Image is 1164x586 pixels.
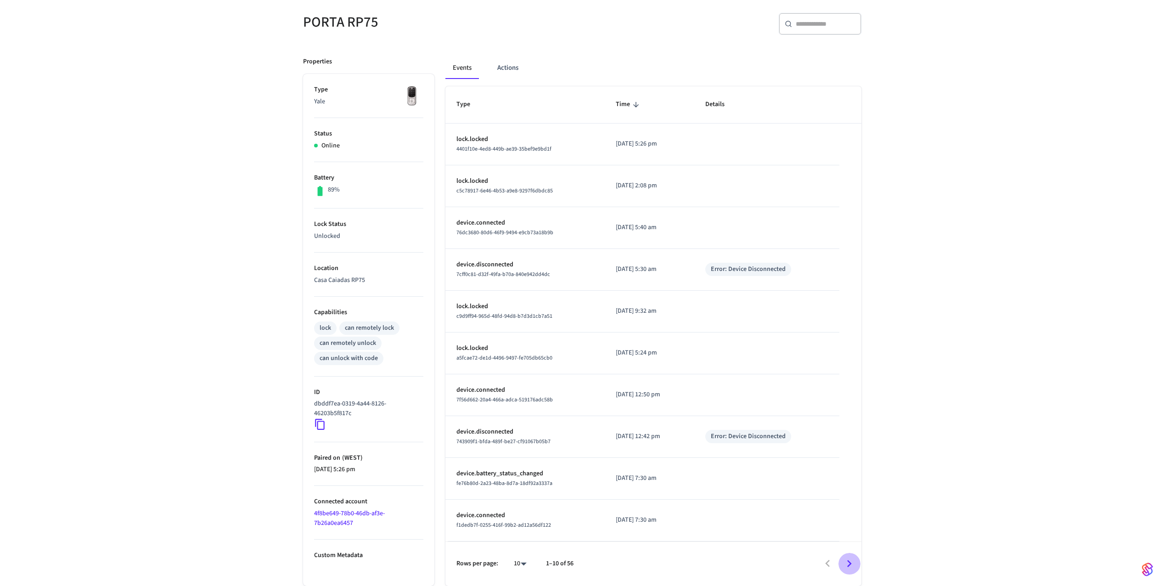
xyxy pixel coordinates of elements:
[509,557,531,570] div: 10
[314,173,423,183] p: Battery
[314,264,423,273] p: Location
[456,229,553,237] span: 76dc3680-80d6-46f9-9494-e9cb73a18b9b
[314,551,423,560] p: Custom Metadata
[616,223,683,232] p: [DATE] 5:40 am
[314,465,423,474] p: [DATE] 5:26 pm
[616,473,683,483] p: [DATE] 7:30 am
[445,86,861,541] table: sticky table
[314,399,420,418] p: dbddf7ea-0319-4a44-8126-46203b5f817c
[456,427,594,437] p: device.disconnected
[314,388,423,397] p: ID
[314,129,423,139] p: Status
[456,176,594,186] p: lock.locked
[456,135,594,144] p: lock.locked
[616,97,642,112] span: Time
[320,323,331,333] div: lock
[321,141,340,151] p: Online
[314,231,423,241] p: Unlocked
[456,511,594,520] p: device.connected
[456,145,551,153] span: 4401f10e-4ed8-449b-ae39-35bef9e9bd1f
[456,479,552,487] span: fe76b80d-2a23-48ba-8d7a-18df92a3337a
[838,553,860,575] button: Go to next page
[456,187,553,195] span: c5c78917-6e46-4b53-a9e8-9297f6dbdc85
[616,306,683,316] p: [DATE] 9:32 am
[314,85,423,95] p: Type
[320,354,378,363] div: can unlock with code
[616,432,683,441] p: [DATE] 12:42 pm
[456,312,552,320] span: c9d9ff94-965d-48fd-94d8-b7d3d1cb7a51
[314,497,423,507] p: Connected account
[456,469,594,479] p: device.battery_status_changed
[456,396,553,404] span: 7f56d662-20a4-466a-adca-519176adc58b
[456,260,594,270] p: device.disconnected
[711,265,786,274] div: Error: Device Disconnected
[616,265,683,274] p: [DATE] 5:30 am
[616,139,683,149] p: [DATE] 5:26 pm
[456,354,552,362] span: a5fcae72-de1d-4496-9497-fe705db65cb0
[456,521,551,529] span: f1dedb7f-0255-416f-99b2-ad12a56df122
[490,57,526,79] button: Actions
[314,97,423,107] p: Yale
[314,220,423,229] p: Lock Status
[616,390,683,400] p: [DATE] 12:50 pm
[456,218,594,228] p: device.connected
[456,302,594,311] p: lock.locked
[705,97,737,112] span: Details
[314,308,423,317] p: Capabilities
[445,57,479,79] button: Events
[345,323,394,333] div: can remotely lock
[456,97,482,112] span: Type
[456,385,594,395] p: device.connected
[616,181,683,191] p: [DATE] 2:08 pm
[445,57,861,79] div: ant example
[340,453,363,462] span: ( WEST )
[303,13,577,32] h5: PORTA RP75
[400,85,423,108] img: Yale Assure Touchscreen Wifi Smart Lock, Satin Nickel, Front
[456,270,550,278] span: 7cff0c81-d32f-49fa-b70a-840e942dd4dc
[546,559,574,569] p: 1–10 of 56
[456,438,551,445] span: 743909f1-bfda-489f-be27-cf91067b05b7
[711,432,786,441] div: Error: Device Disconnected
[616,515,683,525] p: [DATE] 7:30 am
[314,453,423,463] p: Paired on
[616,348,683,358] p: [DATE] 5:24 pm
[456,344,594,353] p: lock.locked
[314,276,423,285] p: Casa Caiadas RP75
[314,509,385,528] a: 4f8be649-78b0-46db-af3e-7b26a0ea6457
[456,559,498,569] p: Rows per page:
[1142,562,1153,577] img: SeamLogoGradient.69752ec5.svg
[303,57,332,67] p: Properties
[328,185,340,195] p: 89%
[320,338,376,348] div: can remotely unlock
